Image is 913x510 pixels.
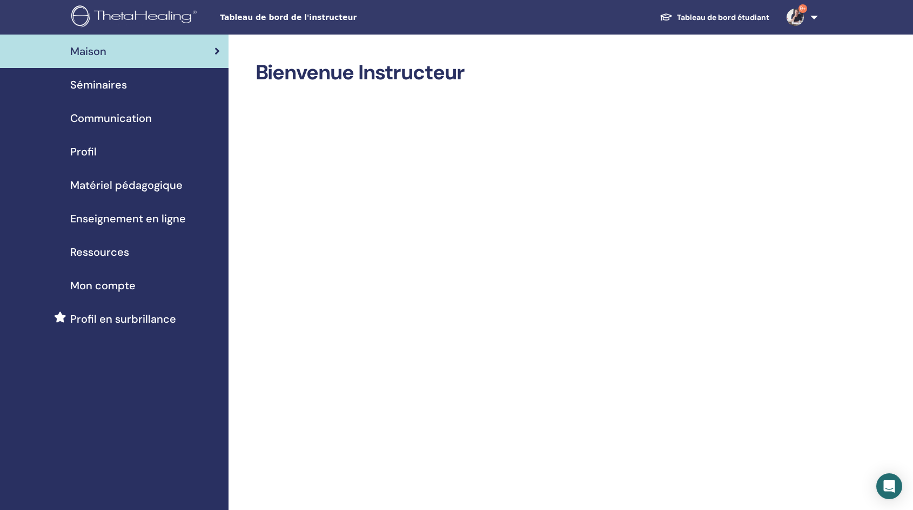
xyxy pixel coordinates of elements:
span: Matériel pédagogique [70,177,183,193]
span: Ressources [70,244,129,260]
img: graduation-cap-white.svg [660,12,673,22]
span: Séminaires [70,77,127,93]
span: Maison [70,43,106,59]
img: default.jpg [787,9,804,26]
h2: Bienvenue Instructeur [256,60,816,85]
div: Open Intercom Messenger [876,473,902,499]
span: Tableau de bord de l'instructeur [220,12,382,23]
span: Enseignement en ligne [70,210,186,227]
span: 9+ [798,4,807,13]
a: Tableau de bord étudiant [651,8,778,28]
span: Mon compte [70,277,136,294]
img: logo.png [71,5,200,30]
span: Profil [70,144,97,160]
span: Profil en surbrillance [70,311,176,327]
span: Communication [70,110,152,126]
